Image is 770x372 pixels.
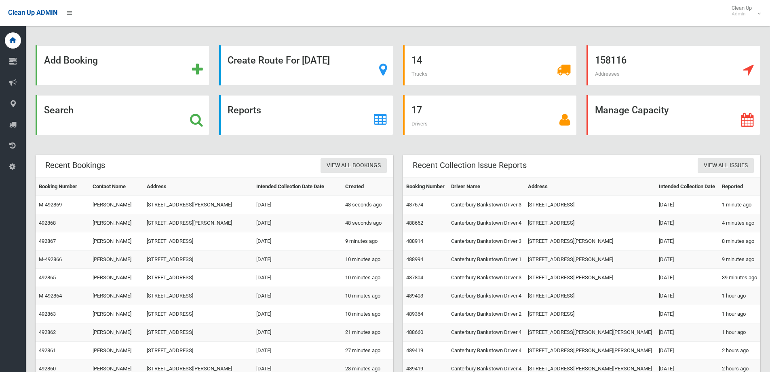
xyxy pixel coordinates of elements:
th: Address [525,178,656,196]
a: Add Booking [36,45,209,85]
span: Trucks [411,71,428,77]
th: Created [342,178,393,196]
td: [STREET_ADDRESS] [143,342,253,360]
td: [DATE] [656,269,718,287]
td: Canterbury Bankstown Driver 1 [448,251,525,269]
a: 489419 [406,366,423,372]
td: [PERSON_NAME] [89,342,143,360]
td: [PERSON_NAME] [89,196,143,214]
th: Reported [719,178,760,196]
span: Drivers [411,121,428,127]
th: Intended Collection Date Date [253,178,342,196]
td: [DATE] [656,232,718,251]
a: 488994 [406,256,423,262]
td: [STREET_ADDRESS][PERSON_NAME] [525,232,656,251]
span: Clean Up ADMIN [8,9,57,17]
a: 489403 [406,293,423,299]
a: 492865 [39,274,56,281]
td: Canterbury Bankstown Driver 4 [448,287,525,305]
td: [PERSON_NAME] [89,251,143,269]
header: Recent Bookings [36,157,115,173]
span: Addresses [595,71,620,77]
a: Search [36,95,209,135]
a: 14 Trucks [403,45,577,85]
td: 48 seconds ago [342,214,393,232]
a: 158116 Addresses [586,45,760,85]
th: Booking Number [36,178,89,196]
td: 9 minutes ago [342,232,393,251]
a: 492868 [39,220,56,226]
td: 10 minutes ago [342,269,393,287]
td: [DATE] [656,305,718,323]
td: [DATE] [253,323,342,342]
th: Booking Number [403,178,448,196]
td: 48 seconds ago [342,196,393,214]
td: [STREET_ADDRESS] [143,287,253,305]
a: View All Bookings [321,158,387,173]
td: [STREET_ADDRESS][PERSON_NAME] [525,251,656,269]
a: Manage Capacity [586,95,760,135]
td: Canterbury Bankstown Driver 4 [448,323,525,342]
td: 8 minutes ago [719,232,760,251]
a: 487674 [406,202,423,208]
a: 492863 [39,311,56,317]
td: [STREET_ADDRESS] [143,232,253,251]
td: [STREET_ADDRESS] [525,287,656,305]
td: [STREET_ADDRESS][PERSON_NAME] [525,269,656,287]
td: Canterbury Bankstown Driver 4 [448,342,525,360]
a: 492860 [39,366,56,372]
td: [PERSON_NAME] [89,305,143,323]
strong: 17 [411,104,422,116]
td: 2 hours ago [719,342,760,360]
td: [DATE] [656,251,718,269]
strong: Create Route For [DATE] [228,55,330,66]
a: 489364 [406,311,423,317]
a: M-492866 [39,256,62,262]
td: [STREET_ADDRESS][PERSON_NAME][PERSON_NAME] [525,323,656,342]
td: Canterbury Bankstown Driver 3 [448,232,525,251]
a: Reports [219,95,393,135]
td: [DATE] [656,323,718,342]
a: 492862 [39,329,56,335]
strong: Manage Capacity [595,104,669,116]
td: [DATE] [253,232,342,251]
td: [STREET_ADDRESS] [143,323,253,342]
a: 488652 [406,220,423,226]
td: [DATE] [656,214,718,232]
td: [STREET_ADDRESS][PERSON_NAME] [143,196,253,214]
td: 10 minutes ago [342,305,393,323]
td: Canterbury Bankstown Driver 3 [448,269,525,287]
span: Clean Up [728,5,760,17]
a: 488914 [406,238,423,244]
td: [STREET_ADDRESS] [525,214,656,232]
td: [DATE] [656,287,718,305]
th: Address [143,178,253,196]
td: [PERSON_NAME] [89,232,143,251]
td: [DATE] [656,196,718,214]
td: 1 hour ago [719,287,760,305]
th: Driver Name [448,178,525,196]
td: [STREET_ADDRESS] [143,305,253,323]
td: [PERSON_NAME] [89,287,143,305]
a: 492867 [39,238,56,244]
td: [STREET_ADDRESS] [143,251,253,269]
td: 9 minutes ago [719,251,760,269]
strong: Reports [228,104,261,116]
td: 1 minute ago [719,196,760,214]
th: Intended Collection Date [656,178,718,196]
td: 10 minutes ago [342,251,393,269]
a: 488660 [406,329,423,335]
a: 489419 [406,347,423,353]
td: [STREET_ADDRESS] [525,305,656,323]
td: [DATE] [656,342,718,360]
td: [STREET_ADDRESS][PERSON_NAME][PERSON_NAME] [525,342,656,360]
a: 487804 [406,274,423,281]
td: 10 minutes ago [342,287,393,305]
a: Create Route For [DATE] [219,45,393,85]
a: M-492864 [39,293,62,299]
a: View All Issues [698,158,754,173]
td: [DATE] [253,305,342,323]
td: 1 hour ago [719,305,760,323]
td: [STREET_ADDRESS] [143,269,253,287]
td: [DATE] [253,196,342,214]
